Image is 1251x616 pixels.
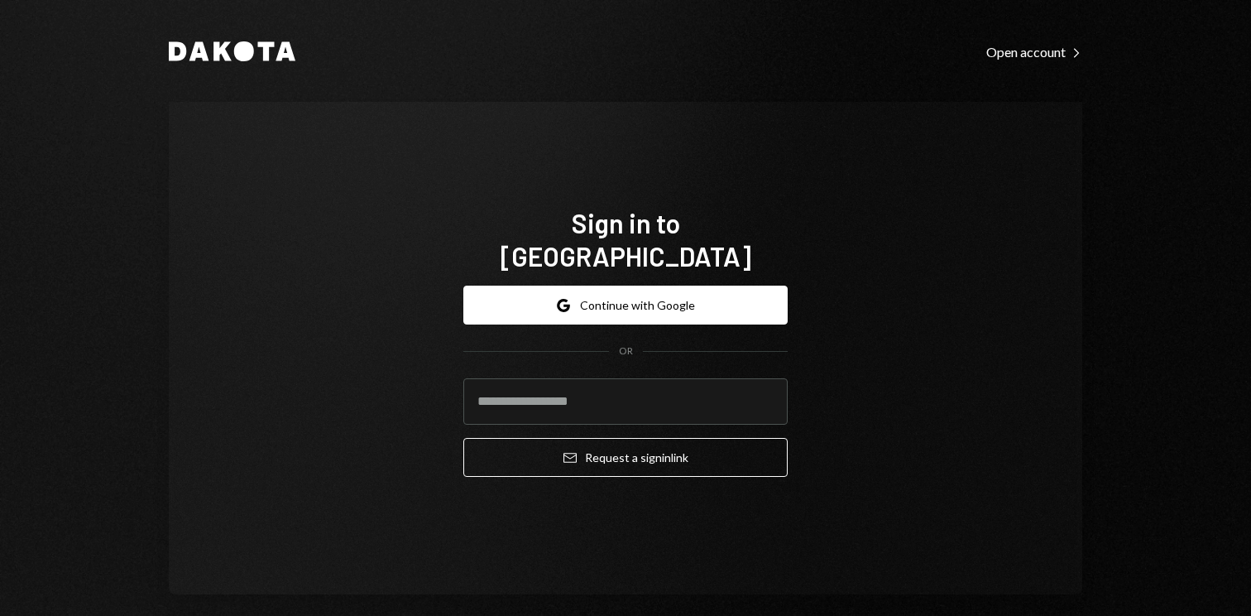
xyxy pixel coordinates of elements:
div: OR [619,344,633,359]
div: Open account [986,44,1082,60]
h1: Sign in to [GEOGRAPHIC_DATA] [463,206,788,272]
button: Continue with Google [463,286,788,325]
a: Open account [986,42,1082,60]
button: Request a signinlink [463,438,788,477]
